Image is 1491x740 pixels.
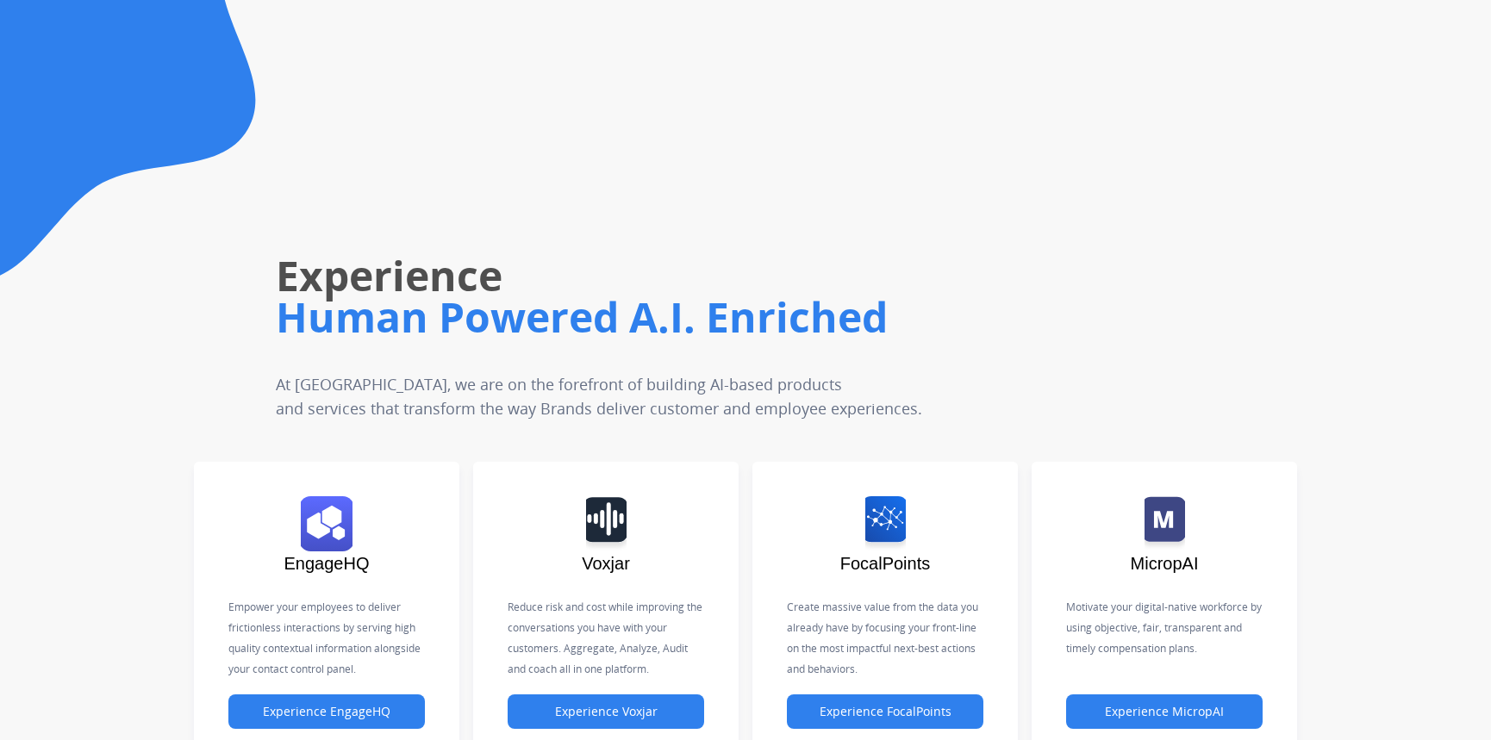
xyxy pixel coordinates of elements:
[1066,705,1263,719] a: Experience MicropAI
[865,496,906,551] img: logo
[1066,694,1263,729] button: Experience MicropAI
[787,705,983,719] a: Experience FocalPoints
[582,554,630,573] span: Voxjar
[1066,597,1263,659] p: Motivate your digital-native workforce by using objective, fair, transparent and timely compensat...
[228,597,425,680] p: Empower your employees to deliver frictionless interactions by serving high quality contextual in...
[508,597,704,680] p: Reduce risk and cost while improving the conversations you have with your customers. Aggregate, A...
[787,597,983,680] p: Create massive value from the data you already have by focusing your front-line on the most impac...
[276,248,1058,303] h1: Experience
[508,694,704,729] button: Experience Voxjar
[284,554,370,573] span: EngageHQ
[840,554,931,573] span: FocalPoints
[301,496,352,551] img: logo
[1131,554,1199,573] span: MicropAI
[508,705,704,719] a: Experience Voxjar
[276,372,948,420] p: At [GEOGRAPHIC_DATA], we are on the forefront of building AI-based products and services that tra...
[586,496,627,551] img: logo
[1145,496,1185,551] img: logo
[276,289,1058,345] h1: Human Powered A.I. Enriched
[787,694,983,729] button: Experience FocalPoints
[228,694,425,729] button: Experience EngageHQ
[228,705,425,719] a: Experience EngageHQ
